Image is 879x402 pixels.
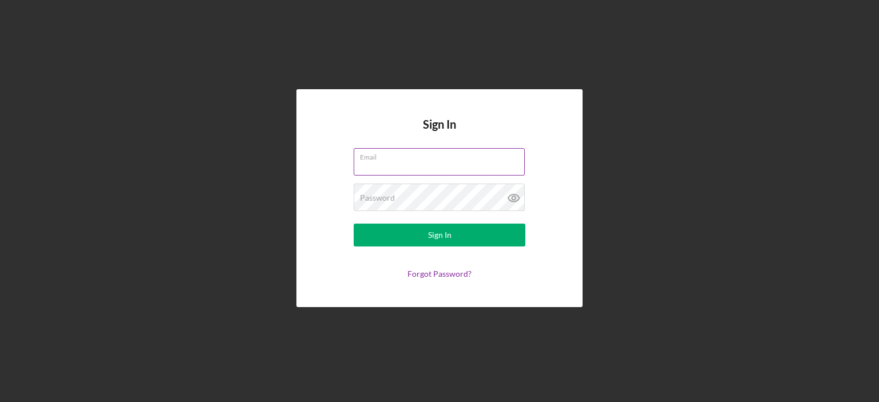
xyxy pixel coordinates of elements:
[354,224,525,246] button: Sign In
[360,149,525,161] label: Email
[360,193,395,202] label: Password
[407,269,472,278] a: Forgot Password?
[428,224,452,246] div: Sign In
[423,118,456,148] h4: Sign In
